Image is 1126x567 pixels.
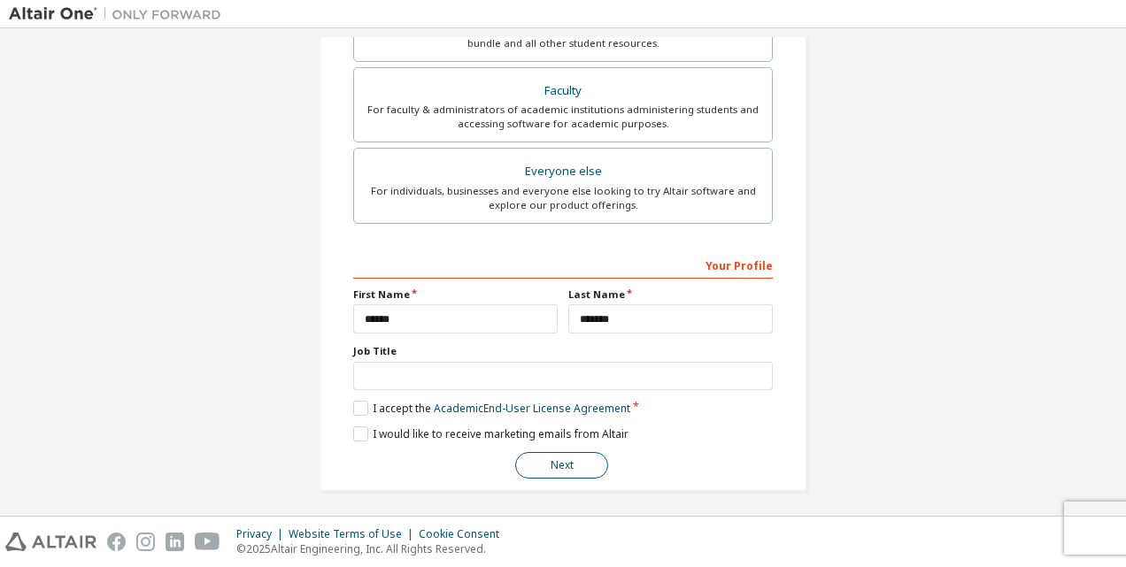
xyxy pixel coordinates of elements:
label: First Name [353,287,558,302]
img: facebook.svg [107,533,126,551]
label: I would like to receive marketing emails from Altair [353,426,629,441]
img: youtube.svg [195,533,220,551]
div: Faculty [365,79,761,103]
button: Next [515,452,608,479]
img: altair_logo.svg [5,533,96,551]
div: Cookie Consent [419,527,510,541]
label: Last Name [568,287,773,302]
div: Website Terms of Use [289,527,419,541]
p: © 2025 Altair Engineering, Inc. All Rights Reserved. [236,541,510,556]
div: Privacy [236,527,289,541]
label: I accept the [353,401,630,416]
div: Everyone else [365,159,761,184]
img: linkedin.svg [166,533,184,551]
img: instagram.svg [136,533,155,551]
img: Altair One [9,5,230,23]
div: Your Profile [353,250,773,279]
a: Academic End-User License Agreement [434,401,630,416]
div: For faculty & administrators of academic institutions administering students and accessing softwa... [365,103,761,131]
div: For individuals, businesses and everyone else looking to try Altair software and explore our prod... [365,184,761,212]
label: Job Title [353,344,773,358]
